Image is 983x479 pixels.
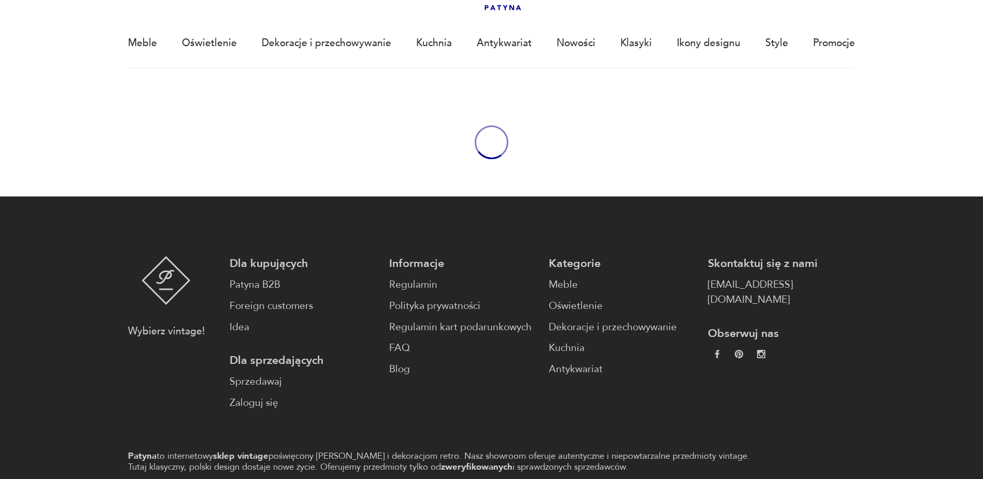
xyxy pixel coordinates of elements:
a: Nowości [557,19,595,67]
p: Wybierz vintage! [128,324,205,339]
a: Meble [549,277,696,292]
a: Antykwariat [477,19,532,67]
p: Skontaktuj się z nami [708,256,855,271]
a: Kuchnia [416,19,452,67]
a: Ikony designu [677,19,740,67]
p: Obserwuj nas [708,326,855,341]
a: Zaloguj się [230,396,377,411]
a: Dekoracje i przechowywanie [262,19,391,67]
p: Dla sprzedających [230,353,377,368]
a: Polityka prywatności [389,299,536,314]
img: da9060093f698e4c3cedc1453eec5031.webp [713,350,721,358]
img: 37d27d81a828e637adc9f9cb2e3d3a8a.webp [735,350,743,358]
a: Dekoracje i przechowywanie [549,320,696,335]
a: Idea [230,320,377,335]
a: Blog [389,362,536,377]
img: c2fd9cf7f39615d9d6839a72ae8e59e5.webp [757,350,765,358]
a: Sprzedawaj [230,374,377,389]
a: Regulamin [389,277,536,292]
a: Klasyki [620,19,652,67]
a: Foreign customers [230,299,377,314]
p: Kategorie [549,256,696,271]
a: [EMAIL_ADDRESS][DOMAIN_NAME] [708,277,855,307]
a: Oświetlenie [182,19,237,67]
a: Regulamin kart podarunkowych [389,320,536,335]
a: Style [765,19,788,67]
strong: Patyna [128,450,156,462]
a: Oświetlenie [549,299,696,314]
strong: sklep vintage [213,450,268,462]
img: Patyna - sklep z meblami i dekoracjami vintage [141,256,191,305]
p: to internetowy poświęcony [PERSON_NAME] i dekoracjom retro. Nasz showroom oferuje autentyczne i n... [128,450,762,473]
a: Patyna B2B [230,277,377,292]
a: Kuchnia [549,341,696,356]
a: Promocje [813,19,855,67]
a: Meble [128,19,157,67]
a: Antykwariat [549,362,696,377]
strong: zweryfikowanych [441,461,512,473]
p: Informacje [389,256,536,271]
a: FAQ [389,341,536,356]
p: Dla kupujących [230,256,377,271]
